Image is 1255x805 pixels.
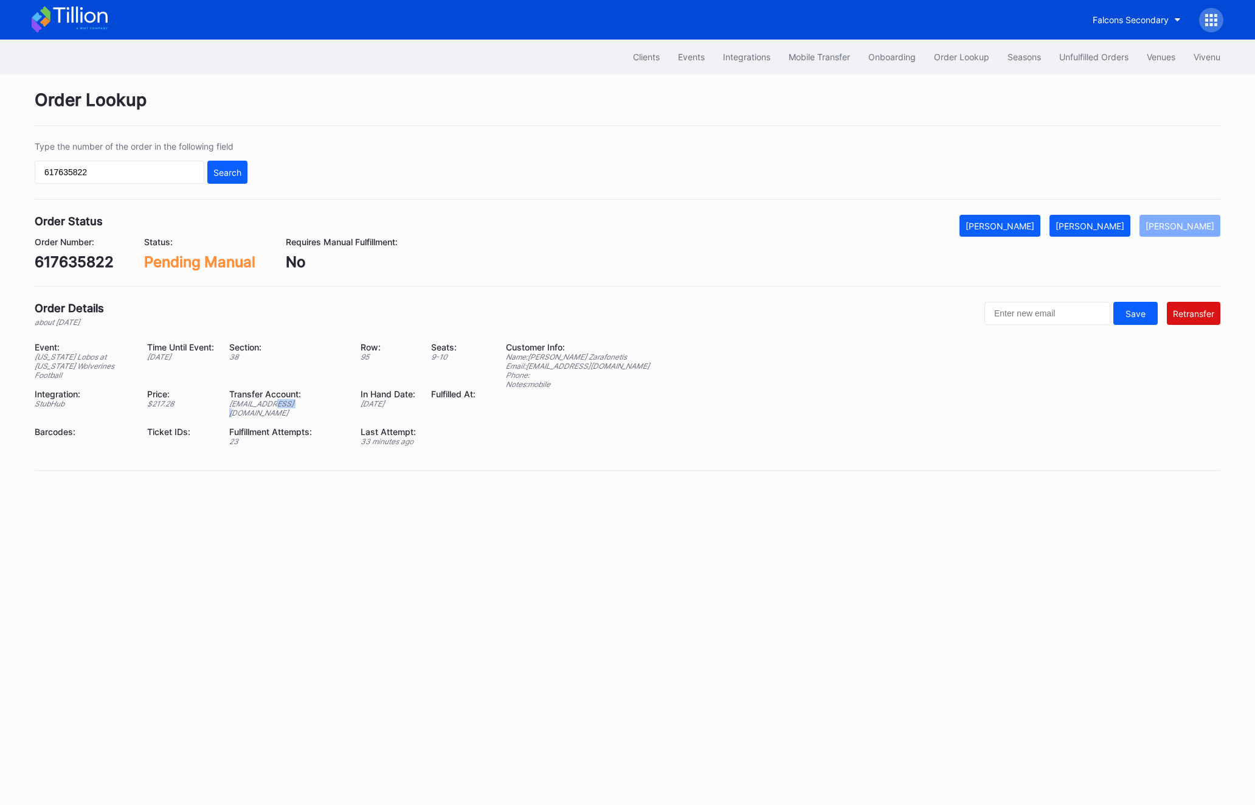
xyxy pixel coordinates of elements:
div: Phone: [506,371,649,380]
button: Mobile Transfer [780,46,859,68]
div: [DATE] [361,399,416,408]
div: [US_STATE] Lobos at [US_STATE] Wolverines Football [35,352,132,380]
div: Pending Manual [144,253,255,271]
div: Notes: mobile [506,380,649,389]
button: Integrations [714,46,780,68]
div: Email: [EMAIL_ADDRESS][DOMAIN_NAME] [506,361,649,371]
div: Requires Manual Fulfillment: [286,237,398,247]
div: Status: [144,237,255,247]
button: [PERSON_NAME] [1139,215,1220,237]
div: Last Attempt: [361,427,416,437]
div: Clients [633,52,660,62]
div: [EMAIL_ADDRESS][DOMAIN_NAME] [229,399,345,417]
button: Save [1113,302,1158,325]
div: [DATE] [147,352,214,361]
div: Events [678,52,705,62]
div: No [286,253,398,271]
div: [PERSON_NAME] [966,221,1034,231]
div: 33 minutes ago [361,437,416,446]
div: Order Lookup [35,89,1220,126]
div: Time Until Event: [147,342,214,352]
div: Transfer Account: [229,389,345,399]
div: Section: [229,342,345,352]
div: about [DATE] [35,318,104,327]
div: 95 [361,352,416,361]
div: Seasons [1008,52,1041,62]
button: Clients [624,46,669,68]
div: Vivenu [1194,52,1220,62]
button: Retransfer [1167,302,1220,325]
button: Unfulfilled Orders [1050,46,1138,68]
div: Type the number of the order in the following field [35,141,247,152]
div: Barcodes: [35,427,132,437]
div: Fulfillment Attempts: [229,427,345,437]
div: Retransfer [1173,308,1214,319]
div: 23 [229,437,345,446]
div: Search [213,167,241,178]
button: Order Lookup [925,46,998,68]
div: StubHub [35,399,132,408]
div: Seats: [431,342,475,352]
div: [PERSON_NAME] [1146,221,1214,231]
div: Unfulfilled Orders [1059,52,1129,62]
div: Falcons Secondary [1093,15,1169,25]
div: Ticket IDs: [147,427,214,437]
button: Events [669,46,714,68]
div: 9 - 10 [431,352,475,361]
button: Vivenu [1184,46,1229,68]
button: [PERSON_NAME] [959,215,1040,237]
div: In Hand Date: [361,389,416,399]
div: Save [1125,308,1146,319]
div: 38 [229,352,345,361]
div: Order Number: [35,237,114,247]
button: [PERSON_NAME] [1049,215,1130,237]
div: Order Status [35,215,103,228]
div: Fulfilled At: [431,389,475,399]
div: Venues [1147,52,1175,62]
div: Integrations [723,52,770,62]
div: Mobile Transfer [789,52,850,62]
input: GT59662 [35,161,204,184]
button: Onboarding [859,46,925,68]
div: Event: [35,342,132,352]
div: Integration: [35,389,132,399]
div: Customer Info: [506,342,649,352]
div: Order Lookup [934,52,989,62]
div: $ 217.28 [147,399,214,408]
button: Falcons Secondary [1084,9,1190,31]
div: Price: [147,389,214,399]
div: Onboarding [868,52,916,62]
div: Row: [361,342,416,352]
div: Order Details [35,302,104,315]
button: Search [207,161,247,184]
div: 617635822 [35,253,114,271]
div: [PERSON_NAME] [1056,221,1124,231]
div: Name: [PERSON_NAME] Zarafonetis [506,352,649,361]
button: Seasons [998,46,1050,68]
button: Venues [1138,46,1184,68]
input: Enter new email [984,302,1110,325]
